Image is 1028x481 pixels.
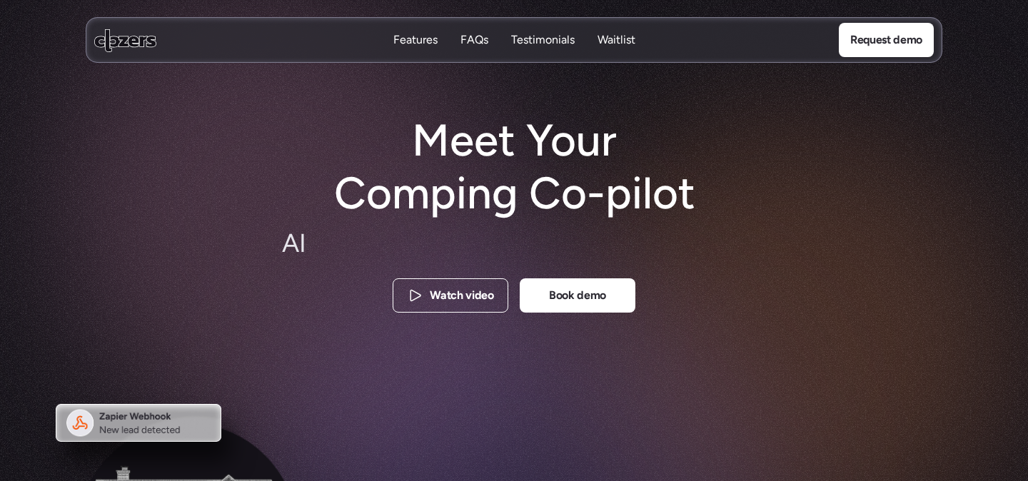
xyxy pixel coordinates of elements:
span: n [600,233,613,268]
span: o [454,233,468,268]
a: FAQsFAQs [460,32,488,49]
a: FeaturesFeatures [393,32,438,49]
span: h [321,226,335,261]
span: t [689,233,698,268]
span: A [282,226,298,261]
span: m [363,227,385,262]
span: s [423,233,435,268]
p: Waitlist [598,48,635,64]
p: Features [393,32,438,48]
span: e [635,233,648,268]
span: t [348,226,357,261]
h1: Meet Your Comping Co-pilot [321,114,708,221]
span: f [545,233,553,268]
span: o [666,233,680,268]
span: a [385,228,397,263]
span: e [409,232,423,267]
span: a [588,233,600,268]
span: f [657,233,666,268]
span: k [398,229,409,264]
span: I [299,226,306,261]
p: Features [393,48,438,64]
span: r [681,233,689,268]
p: FAQs [460,48,488,64]
p: Testimonials [511,32,575,48]
p: Book demo [549,286,606,305]
span: d [614,233,628,268]
span: s [730,233,741,268]
span: l [699,233,704,268]
p: Request demo [850,31,922,49]
span: m [468,233,490,268]
p: Watch video [430,286,493,305]
a: Request demo [839,23,934,57]
span: n [568,233,581,268]
span: f [648,233,657,268]
a: Book demo [520,278,635,313]
p: Testimonials [511,48,575,64]
span: e [704,233,717,268]
p: Waitlist [598,32,635,48]
span: g [524,233,538,268]
p: FAQs [460,32,488,48]
span: a [335,226,347,261]
span: n [510,233,524,268]
span: t [312,226,321,261]
a: TestimonialsTestimonials [511,32,575,49]
span: i [505,233,510,268]
span: s [717,233,729,268]
span: u [554,233,568,268]
span: . [741,233,745,268]
a: WaitlistWaitlist [598,32,635,49]
span: c [441,233,454,268]
span: p [490,233,505,268]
